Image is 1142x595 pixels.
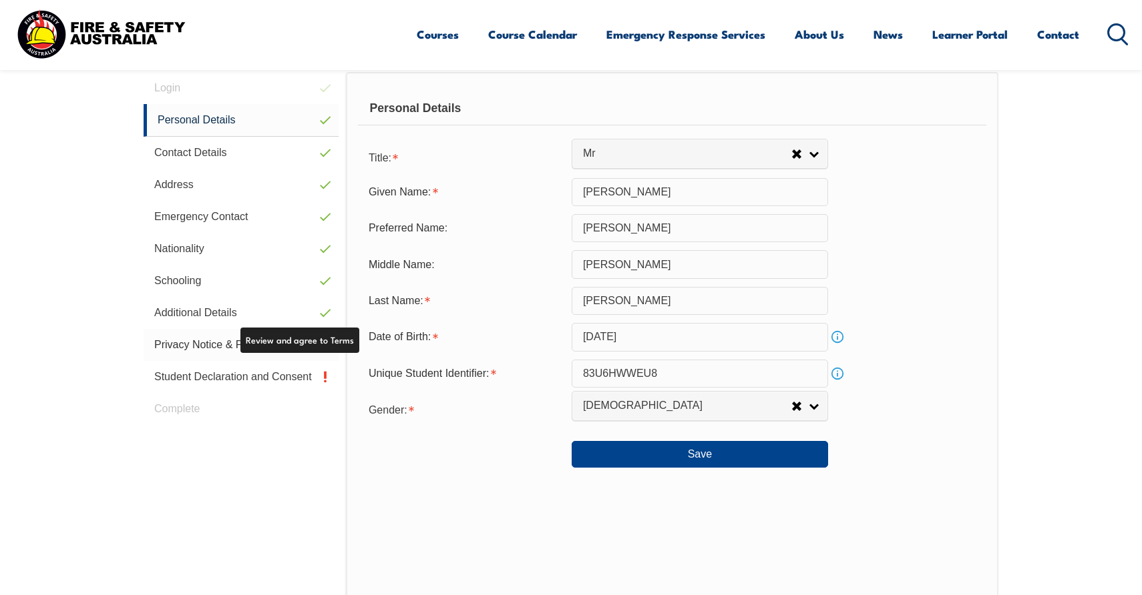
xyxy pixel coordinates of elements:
[369,152,391,163] span: Title:
[358,361,572,386] div: Unique Student Identifier is required.
[144,297,339,329] a: Additional Details
[144,104,339,137] a: Personal Details
[572,441,828,468] button: Save
[358,179,572,205] div: Given Name is required.
[144,201,339,233] a: Emergency Contact
[417,17,459,52] a: Courses
[358,143,572,170] div: Title is required.
[144,361,339,393] a: Student Declaration and Consent
[369,404,407,416] span: Gender:
[358,396,572,422] div: Gender is required.
[144,169,339,201] a: Address
[583,147,791,161] span: Mr
[144,265,339,297] a: Schooling
[606,17,765,52] a: Emergency Response Services
[488,17,577,52] a: Course Calendar
[572,323,828,351] input: Select Date...
[144,329,339,361] a: Privacy Notice & Policy
[358,251,572,277] div: Middle Name:
[874,17,903,52] a: News
[144,233,339,265] a: Nationality
[795,17,844,52] a: About Us
[828,328,847,346] a: Info
[358,324,572,350] div: Date of Birth is required.
[932,17,1008,52] a: Learner Portal
[358,215,572,241] div: Preferred Name:
[144,137,339,169] a: Contact Details
[358,288,572,314] div: Last Name is required.
[572,360,828,388] input: 10 Characters no 1, 0, O or I
[358,92,986,125] div: Personal Details
[828,364,847,383] a: Info
[583,399,791,413] span: [DEMOGRAPHIC_DATA]
[1037,17,1079,52] a: Contact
